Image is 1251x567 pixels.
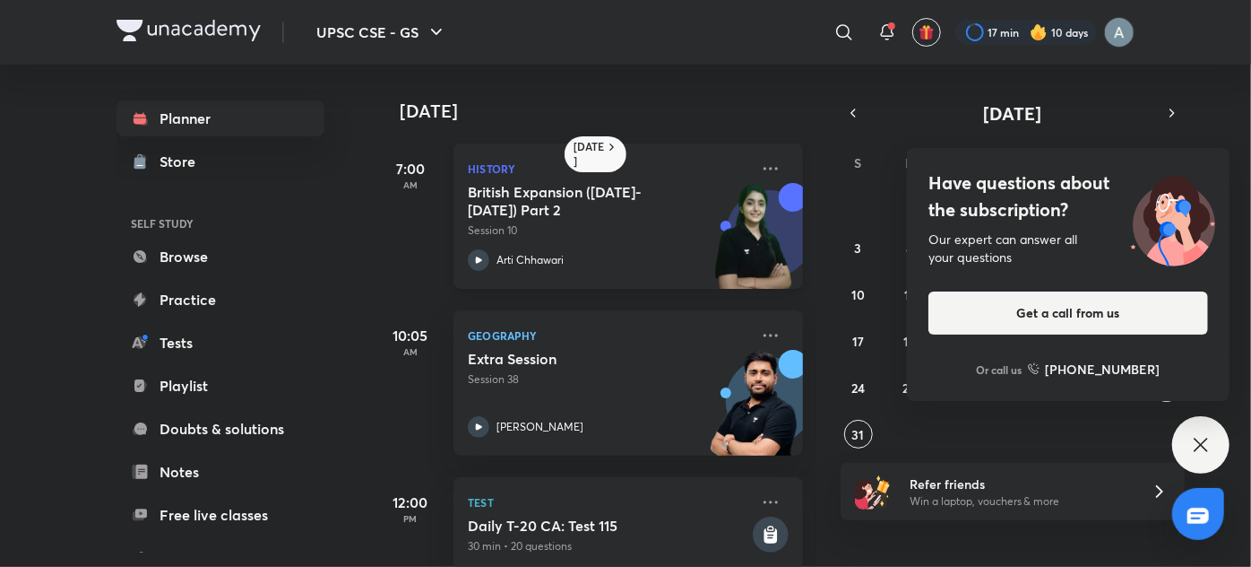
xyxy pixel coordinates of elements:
a: Tests [116,325,324,361]
img: avatar [919,24,935,40]
abbr: August 31, 2025 [852,426,865,443]
h4: [DATE] [400,100,821,122]
a: Store [116,144,324,179]
button: Get a call from us [928,292,1208,335]
button: August 24, 2025 [844,373,873,402]
button: August 18, 2025 [895,327,924,355]
button: [DATE] [866,100,1160,126]
p: AM [375,346,446,357]
h6: Refer friends [910,475,1130,493]
a: Doubts & solutions [116,411,324,447]
p: AM [375,179,446,190]
img: ttu_illustration_new.svg [1117,170,1229,266]
abbr: August 24, 2025 [851,379,865,397]
img: unacademy [704,350,803,474]
button: August 25, 2025 [895,373,924,402]
abbr: August 3, 2025 [855,240,862,257]
img: Anu Singh [1104,17,1135,48]
a: [PHONE_NUMBER] [1028,360,1160,379]
p: Or call us [977,362,1022,378]
a: Browse [116,239,324,275]
p: Geography [468,325,749,346]
h5: 7:00 [375,158,446,179]
div: Store [160,151,206,172]
h5: British Expansion (1757- 1857) Part 2 [468,183,691,219]
p: Arti Chhawari [496,252,564,268]
div: Our expert can answer all your questions [928,231,1208,266]
p: PM [375,513,446,524]
p: [PERSON_NAME] [496,419,583,435]
h5: 10:05 [375,325,446,346]
button: avatar [912,18,941,47]
p: Test [468,492,749,513]
button: August 17, 2025 [844,327,873,355]
p: 30 min • 20 questions [468,538,749,554]
p: Win a laptop, vouchers & more [910,493,1130,510]
button: UPSC CSE - GS [306,14,458,50]
a: Planner [116,100,324,136]
a: Free live classes [116,497,324,533]
h6: [PHONE_NUMBER] [1046,360,1160,379]
a: Playlist [116,368,324,404]
abbr: August 11, 2025 [904,286,915,303]
img: unacademy [704,183,803,307]
abbr: August 25, 2025 [903,379,917,397]
button: August 4, 2025 [895,233,924,262]
abbr: August 17, 2025 [852,333,864,350]
button: August 31, 2025 [844,420,873,449]
h4: Have questions about the subscription? [928,170,1208,223]
img: streak [1030,23,1048,41]
abbr: Monday [905,154,916,171]
button: August 10, 2025 [844,280,873,309]
span: [DATE] [984,101,1042,126]
p: History [468,158,749,179]
img: Company Logo [116,20,261,41]
abbr: August 10, 2025 [851,286,865,303]
abbr: Sunday [855,154,862,171]
p: Session 10 [468,222,749,239]
h5: Extra Session [468,350,691,368]
h6: [DATE] [574,140,605,169]
a: Company Logo [116,20,261,46]
h5: Daily T-20 CA: Test 115 [468,517,749,535]
a: Practice [116,282,324,318]
img: referral [855,474,891,510]
abbr: August 18, 2025 [903,333,916,350]
button: August 3, 2025 [844,233,873,262]
a: Notes [116,454,324,490]
h5: 12:00 [375,492,446,513]
p: Session 38 [468,371,749,388]
button: August 11, 2025 [895,280,924,309]
h6: SELF STUDY [116,208,324,239]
